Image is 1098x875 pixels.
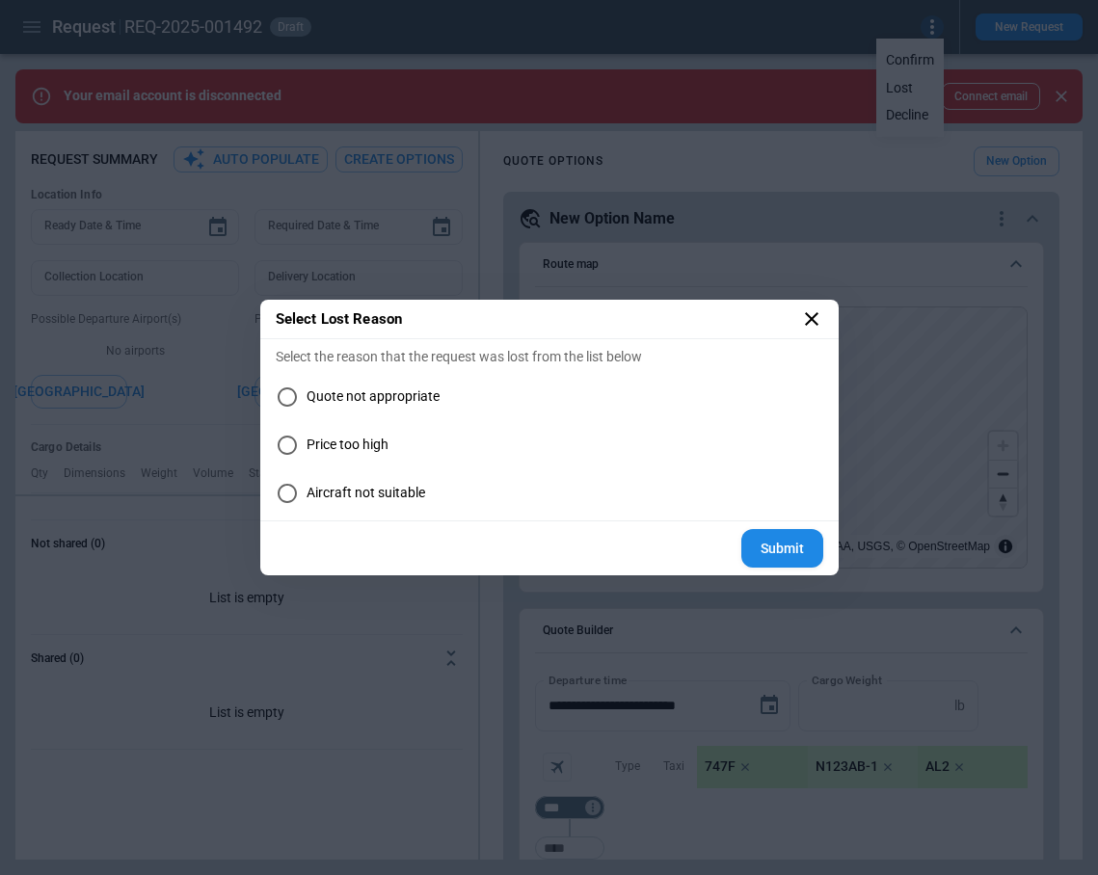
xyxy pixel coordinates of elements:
[307,485,425,501] span: Aircraft not suitable
[307,388,440,405] span: Quote not appropriate
[260,300,839,339] h2: Select Lost Reason
[276,347,823,366] label: Select the reason that the request was lost from the list below
[741,529,823,569] button: Submit
[307,437,388,453] span: Price too high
